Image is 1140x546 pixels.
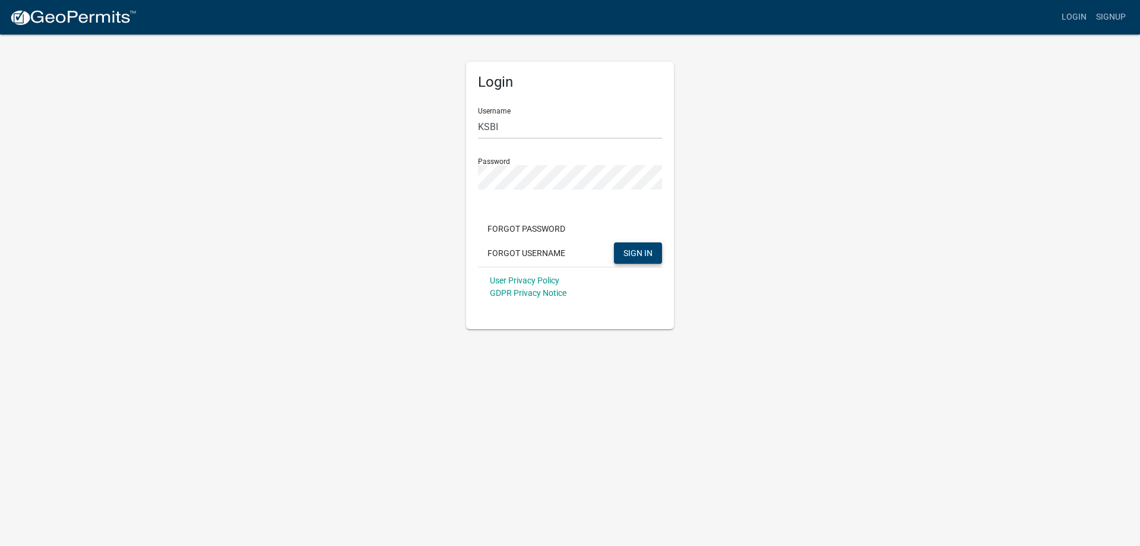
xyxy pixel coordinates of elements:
[1057,6,1091,29] a: Login
[1091,6,1130,29] a: Signup
[623,248,653,257] span: SIGN IN
[478,218,575,239] button: Forgot Password
[490,288,566,298] a: GDPR Privacy Notice
[490,276,559,285] a: User Privacy Policy
[614,242,662,264] button: SIGN IN
[478,242,575,264] button: Forgot Username
[478,74,662,91] h5: Login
